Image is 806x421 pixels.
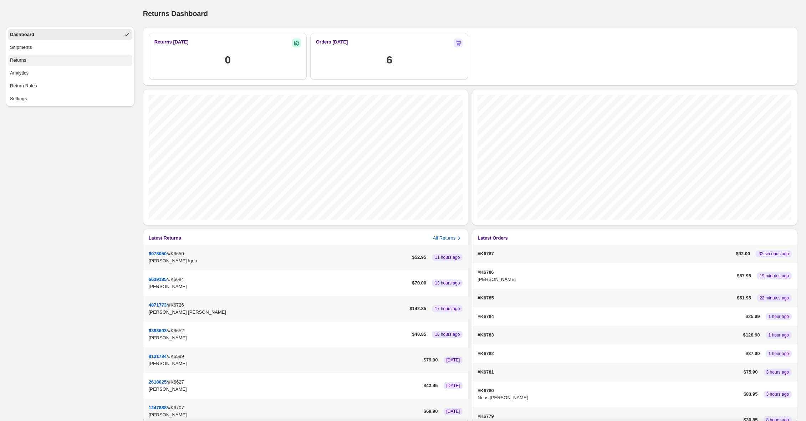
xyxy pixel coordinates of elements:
[478,332,740,339] p: #K6783
[478,276,734,283] p: [PERSON_NAME]
[447,383,460,389] span: [DATE]
[478,313,743,320] p: #K6784
[149,334,409,342] p: [PERSON_NAME]
[149,283,409,290] p: [PERSON_NAME]
[478,235,508,242] h3: Latest Orders
[409,305,426,312] p: $ 142.85
[424,382,438,389] p: $ 43.45
[149,379,167,385] button: 2618025
[478,394,741,401] p: Neus [PERSON_NAME]
[447,409,460,414] span: [DATE]
[154,38,189,46] h3: Returns [DATE]
[149,309,407,316] p: [PERSON_NAME] [PERSON_NAME]
[149,251,167,256] button: 6078050
[435,332,460,337] span: 18 hours ago
[760,273,789,279] span: 19 minutes ago
[736,250,750,257] p: $ 92.00
[149,411,421,419] p: [PERSON_NAME]
[435,255,460,260] span: 11 hours ago
[478,413,741,420] p: #K6779
[10,57,26,64] div: Returns
[746,313,760,320] p: $ 25.99
[168,328,184,333] span: #K6652
[149,276,409,290] div: /
[143,10,208,17] span: Returns Dashboard
[168,405,184,410] span: #K6707
[316,38,348,46] h2: Orders [DATE]
[168,251,184,256] span: #K6650
[769,332,789,338] span: 1 hour ago
[149,277,167,282] button: 6639185
[149,353,421,367] div: /
[737,294,751,302] p: $ 51.95
[10,95,27,102] div: Settings
[435,280,460,286] span: 13 hours ago
[447,357,460,363] span: [DATE]
[737,272,751,279] p: $ 67.95
[478,294,734,302] p: #K6785
[149,379,421,393] div: /
[149,386,421,393] p: [PERSON_NAME]
[8,67,132,79] button: Analytics
[149,250,409,265] div: /
[225,53,230,67] h1: 0
[149,404,421,419] div: /
[759,251,789,257] span: 32 seconds ago
[412,254,426,261] p: $ 52.95
[10,31,34,38] div: Dashboard
[746,350,760,357] p: $ 87.90
[744,391,758,398] p: $ 83.95
[769,314,789,319] span: 1 hour ago
[744,369,758,376] p: $ 75.90
[412,331,426,338] p: $ 40.85
[760,295,789,301] span: 22 minutes ago
[168,277,184,282] span: #K6684
[478,250,733,257] p: #K6787
[168,354,184,359] span: #K6599
[424,356,438,364] p: $ 79.90
[149,257,409,265] p: [PERSON_NAME] Igea
[478,350,743,357] p: #K6782
[8,29,132,40] button: Dashboard
[168,302,184,308] span: #K6726
[386,53,392,67] h1: 6
[168,379,184,385] span: #K6627
[435,306,460,312] span: 17 hours ago
[478,387,741,394] p: #K6780
[433,235,456,242] p: All Returns
[8,80,132,92] button: Return Rules
[149,302,167,308] button: 4871773
[766,391,789,397] span: 3 hours ago
[433,235,463,242] button: All Returns
[743,332,760,339] p: $ 128.90
[149,405,167,410] button: 1247888
[149,302,407,316] div: /
[8,93,132,104] button: Settings
[149,328,167,333] button: 6383693
[149,360,421,367] p: [PERSON_NAME]
[149,235,181,242] h3: Latest Returns
[10,44,32,51] div: Shipments
[769,351,789,356] span: 1 hour ago
[766,369,789,375] span: 3 hours ago
[10,82,37,89] div: Return Rules
[149,354,167,359] button: 8131784
[149,327,409,342] div: /
[478,269,734,276] p: #K6786
[8,42,132,53] button: Shipments
[478,369,741,376] p: #K6781
[424,408,438,415] p: $ 69.90
[412,279,426,287] p: $ 70.00
[10,70,29,77] div: Analytics
[8,55,132,66] button: Returns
